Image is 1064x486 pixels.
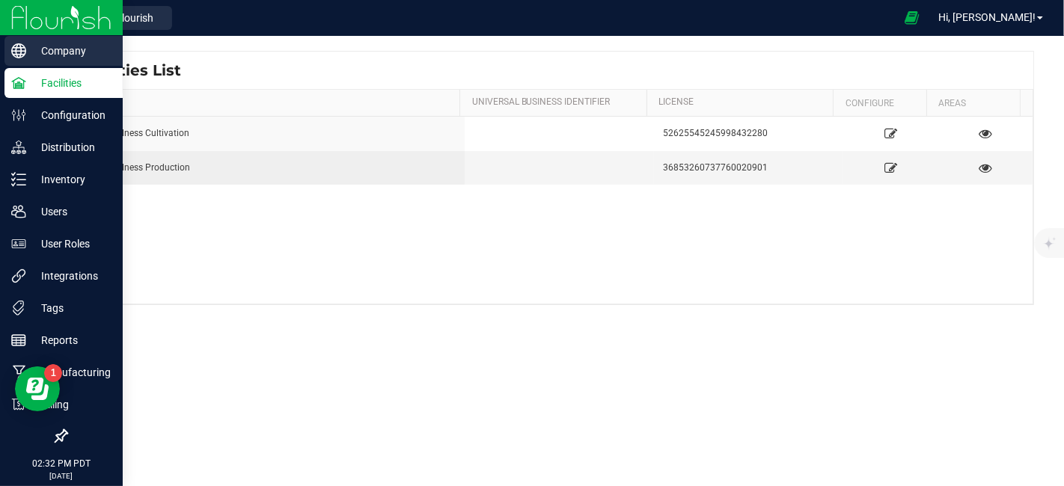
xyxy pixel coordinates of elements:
p: Integrations [26,267,116,285]
inline-svg: Facilities [11,76,26,90]
p: Company [26,42,116,60]
th: Areas [926,90,1020,117]
inline-svg: Reports [11,333,26,348]
a: Name [79,96,454,108]
inline-svg: Inventory [11,172,26,187]
inline-svg: Users [11,204,26,219]
p: Reports [26,331,116,349]
p: Manufacturing [26,363,116,381]
p: User Roles [26,235,116,253]
p: Billing [26,396,116,413]
div: 52625545245998432280 [663,126,834,141]
inline-svg: Manufacturing [11,365,26,380]
inline-svg: User Roles [11,236,26,251]
p: 02:32 PM PDT [7,457,116,470]
p: Facilities [26,74,116,92]
div: Polaris Wellness Cultivation [76,126,456,141]
p: Inventory [26,170,116,188]
inline-svg: Tags [11,301,26,316]
div: Polaris Wellness Production [76,161,456,175]
inline-svg: Billing [11,397,26,412]
p: Tags [26,299,116,317]
a: License [658,96,828,108]
p: Configuration [26,106,116,124]
inline-svg: Configuration [11,108,26,123]
inline-svg: Integrations [11,268,26,283]
p: Distribution [26,138,116,156]
th: Configure [833,90,926,117]
span: Open Ecommerce Menu [895,3,929,32]
inline-svg: Distribution [11,140,26,155]
a: Universal Business Identifier [472,96,641,108]
span: Hi, [PERSON_NAME]! [938,11,1036,23]
p: Users [26,203,116,221]
inline-svg: Company [11,43,26,58]
p: [DATE] [7,470,116,482]
iframe: Resource center unread badge [44,364,62,382]
span: Facilities List [78,59,181,81]
iframe: Resource center [15,366,60,411]
div: 36853260737760020901 [663,161,834,175]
